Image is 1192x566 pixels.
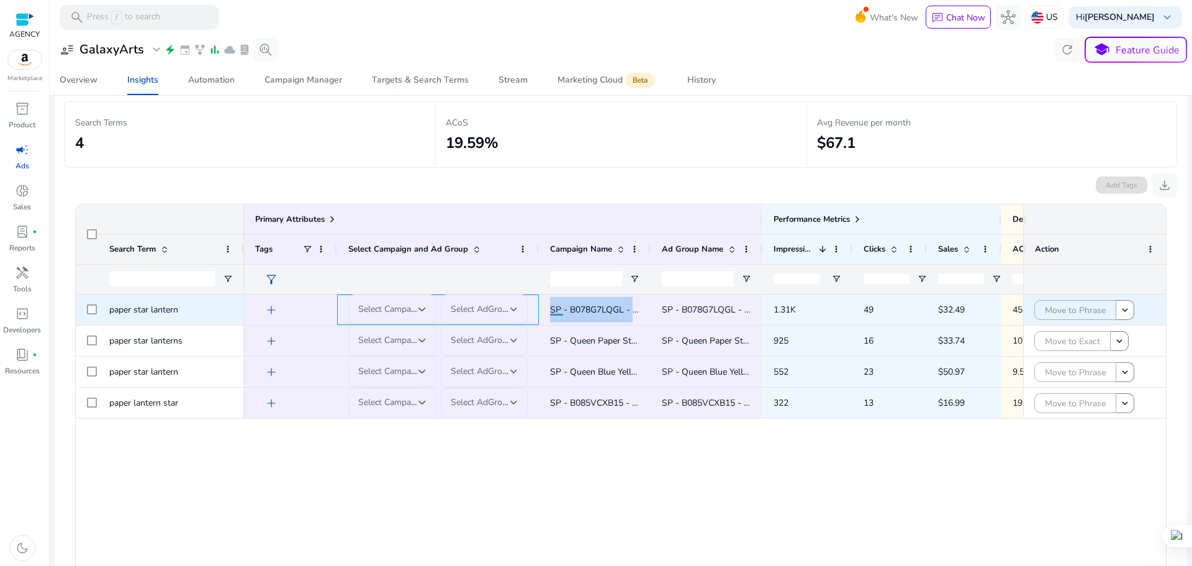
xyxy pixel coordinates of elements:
span: Action [1035,244,1059,255]
p: Product [9,119,35,130]
h3: GalaxyArts [79,42,144,57]
p: 322 [774,390,841,416]
button: search_insights [253,37,278,62]
div: Insights [127,76,158,84]
p: Hi [1076,13,1155,22]
span: Clicks [864,244,885,255]
span: electric_bolt [164,43,176,56]
span: lab_profile [15,224,30,239]
button: Open Filter Menu [831,274,841,284]
span: Move to Exact [1045,329,1100,354]
button: download [1152,173,1177,198]
div: Marketing Cloud [558,75,657,85]
b: [PERSON_NAME] [1085,11,1155,23]
img: amazon.svg [8,50,42,69]
p: Tools [13,283,32,294]
span: book_4 [15,347,30,362]
span: Impressions [774,244,814,255]
p: AGENCY [9,29,40,40]
span: SP - B078G7LQGL - Red Naxatra - Main kW - Broad - TP [550,304,774,316]
span: Ad Group Name [662,244,723,255]
button: Open Filter Menu [741,274,751,284]
span: SP - B085VCXB15 - Queen Blue-Pink - Main KW - Broad - TP [550,397,793,409]
span: hub [1001,10,1016,25]
p: Sales [13,201,31,212]
p: Resources [5,365,40,377]
span: Campaign Name [550,244,612,255]
p: Press to search [87,11,160,24]
span: SP - Queen Blue Yellow Lantern - KW - Broad - TP [662,366,862,378]
span: paper lantern star [109,397,178,409]
span: SP - Queen Paper Star Lantern - Converted - KW - TP [550,335,762,347]
div: History [687,76,716,84]
button: Move to Exact [1034,331,1111,351]
span: Primary Attributes [255,214,325,225]
p: Chat Now [946,12,985,24]
div: Automation [188,76,235,84]
span: family_history [194,43,206,56]
span: Select Campaign and Ad Group [348,244,468,255]
button: chatChat Now [926,6,991,29]
span: add [264,365,279,380]
div: Stream [499,76,528,84]
span: search_insights [258,42,273,57]
span: Move to Phrase [1045,360,1106,385]
button: Move to Phrase [1034,300,1116,320]
h2: 19.59% [446,134,796,152]
span: Select Campaign [358,334,423,346]
button: refresh [1055,37,1080,62]
button: Open Filter Menu [917,274,927,284]
span: 16 [864,335,874,347]
span: Move to Phrase [1045,391,1106,416]
mat-icon: keyboard_arrow_down [1114,335,1125,347]
p: 10.11% [1013,328,1068,354]
span: paper star lanterns [109,335,183,347]
h2: 4 [75,134,425,152]
button: Open Filter Menu [991,274,1001,284]
span: user_attributes [60,42,74,57]
span: add [264,334,279,349]
span: campaign [15,142,30,157]
h2: $67.1 [817,134,1167,152]
span: 49 [864,304,874,316]
button: hub [996,5,1021,30]
span: handyman [15,265,30,280]
span: event [179,43,191,56]
p: Avg Revenue per month [817,116,1167,129]
span: fiber_manual_record [32,352,37,357]
span: SP - B085VCXB15 - Queen Blue-Pink - Main KW - Broad - TP [662,397,905,409]
span: dark_mode [15,541,30,555]
span: paper star lantern [109,304,178,316]
p: 552 [774,359,841,385]
span: Performance Metrics [774,214,850,225]
p: Search Terms [75,116,425,129]
span: lab_profile [238,43,251,56]
span: Derived Metrics [1013,214,1071,225]
span: What's New [870,7,918,29]
p: 9.54% [1013,359,1068,385]
span: paper star lantern [109,366,178,378]
span: chat [931,12,944,24]
span: inventory_2 [15,101,30,116]
span: 13 [864,397,874,409]
span: Select Campaign [358,303,423,315]
p: Marketplace [7,74,42,83]
p: Developers [3,324,41,335]
mat-icon: keyboard_arrow_down [1119,398,1131,409]
p: Ads [16,160,29,171]
span: Tags [255,244,273,255]
span: add [264,303,279,317]
input: Ad Group Name Filter Input [662,272,734,286]
p: 45.24% [1013,297,1068,322]
span: expand_more [149,42,164,57]
button: schoolFeature Guide [1085,37,1187,63]
p: $50.97 [938,359,990,385]
p: 925 [774,328,841,354]
button: Move to Phrase [1034,393,1116,413]
span: Beta [625,73,655,88]
button: Move to Phrase [1034,362,1116,382]
p: $32.49 [938,297,990,322]
span: refresh [1060,42,1075,57]
span: SP - Queen Paper Star Lantern - Converted - KW - TP [662,335,874,347]
p: 1.31K [774,297,841,322]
